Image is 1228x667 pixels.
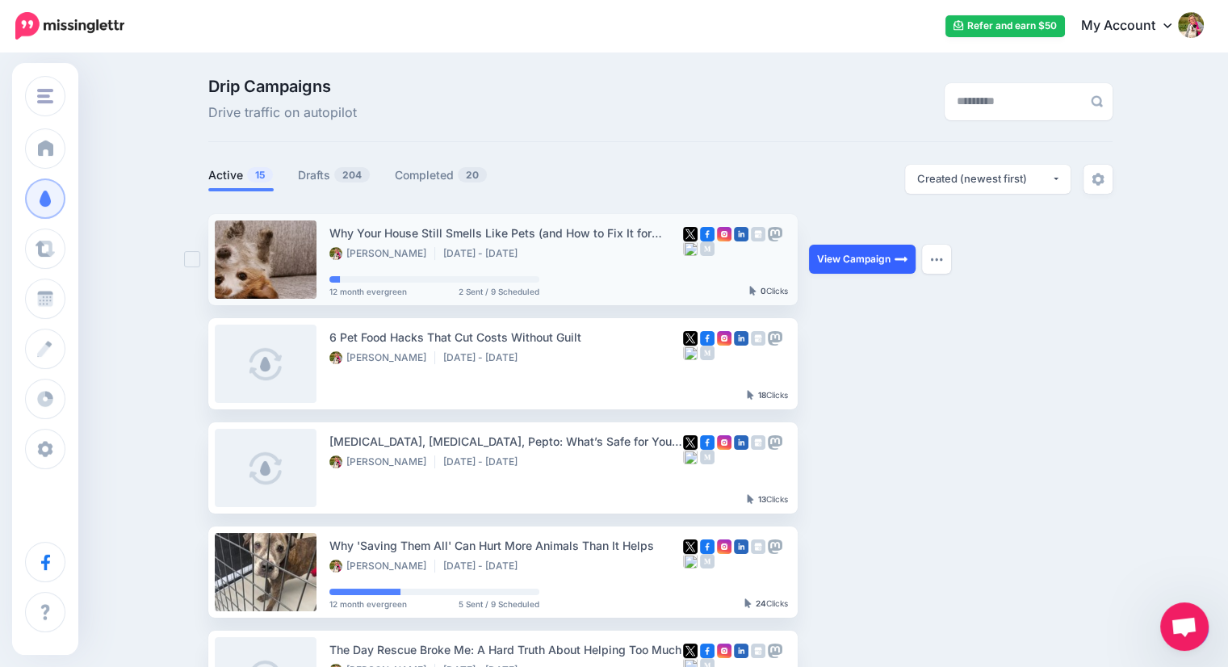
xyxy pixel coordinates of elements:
img: linkedin-square.png [734,644,748,658]
img: Missinglettr [15,12,124,40]
div: Created (newest first) [917,171,1051,187]
a: View Campaign [809,245,916,274]
span: 20 [458,167,487,182]
span: 15 [247,167,273,182]
img: mastodon-grey-square.png [768,435,782,450]
img: pointer-grey-darker.png [747,390,754,400]
span: 5 Sent / 9 Scheduled [459,600,539,608]
img: medium-grey-square.png [700,346,715,360]
img: medium-grey-square.png [700,450,715,464]
div: Open chat [1160,602,1209,651]
img: facebook-square.png [700,644,715,658]
b: 0 [761,286,766,296]
li: [PERSON_NAME] [329,247,435,260]
a: Refer and earn $50 [945,15,1065,37]
img: mastodon-grey-square.png [768,539,782,554]
div: Clicks [744,599,788,609]
span: Drip Campaigns [208,78,357,94]
div: Clicks [747,495,788,505]
div: Why 'Saving Them All' Can Hurt More Animals Than It Helps [329,536,683,555]
span: Drive traffic on autopilot [208,103,357,124]
img: google_business-grey-square.png [751,435,765,450]
div: The Day Rescue Broke Me: A Hard Truth About Helping Too Much [329,640,683,659]
img: twitter-square.png [683,435,698,450]
img: bluesky-grey-square.png [683,554,698,568]
b: 18 [758,390,766,400]
span: 2 Sent / 9 Scheduled [459,287,539,296]
img: google_business-grey-square.png [751,227,765,241]
a: My Account [1065,6,1204,46]
div: Clicks [747,391,788,401]
button: Created (newest first) [905,165,1071,194]
li: [DATE] - [DATE] [443,560,526,573]
img: mastodon-grey-square.png [768,227,782,241]
img: google_business-grey-square.png [751,331,765,346]
span: 204 [334,167,370,182]
div: Why Your House Still Smells Like Pets (and How to Fix It for Good) [329,224,683,242]
span: 12 month evergreen [329,287,407,296]
img: twitter-square.png [683,331,698,346]
img: instagram-square.png [717,644,731,658]
img: google_business-grey-square.png [751,644,765,658]
li: [DATE] - [DATE] [443,247,526,260]
img: dots.png [930,257,943,262]
li: [PERSON_NAME] [329,351,435,364]
img: pointer-grey-darker.png [747,494,754,504]
div: [MEDICAL_DATA], [MEDICAL_DATA], Pepto: What’s Safe for Your Pet? [329,432,683,451]
li: [PERSON_NAME] [329,455,435,468]
img: facebook-square.png [700,227,715,241]
li: [PERSON_NAME] [329,560,435,573]
img: bluesky-grey-square.png [683,241,698,256]
img: arrow-long-right-white.png [895,253,907,266]
img: instagram-square.png [717,435,731,450]
span: 12 month evergreen [329,600,407,608]
div: 6 Pet Food Hacks That Cut Costs Without Guilt [329,328,683,346]
img: instagram-square.png [717,227,731,241]
img: search-grey-6.png [1091,95,1103,107]
img: medium-grey-square.png [700,241,715,256]
img: twitter-square.png [683,539,698,554]
b: 13 [758,494,766,504]
img: linkedin-square.png [734,435,748,450]
img: facebook-square.png [700,539,715,554]
div: Clicks [749,287,788,296]
img: medium-grey-square.png [700,554,715,568]
li: [DATE] - [DATE] [443,455,526,468]
a: Drafts204 [298,166,371,185]
img: linkedin-square.png [734,227,748,241]
img: instagram-square.png [717,539,731,554]
img: instagram-square.png [717,331,731,346]
a: Completed20 [395,166,488,185]
img: bluesky-grey-square.png [683,450,698,464]
img: twitter-square.png [683,227,698,241]
img: menu.png [37,89,53,103]
img: bluesky-grey-square.png [683,346,698,360]
img: linkedin-square.png [734,539,748,554]
img: google_business-grey-square.png [751,539,765,554]
img: mastodon-grey-square.png [768,331,782,346]
b: 24 [756,598,766,608]
img: pointer-grey-darker.png [749,286,756,296]
a: Active15 [208,166,274,185]
img: facebook-square.png [700,435,715,450]
img: twitter-square.png [683,644,698,658]
img: mastodon-grey-square.png [768,644,782,658]
img: linkedin-square.png [734,331,748,346]
img: pointer-grey-darker.png [744,598,752,608]
li: [DATE] - [DATE] [443,351,526,364]
img: facebook-square.png [700,331,715,346]
img: settings-grey.png [1092,173,1104,186]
